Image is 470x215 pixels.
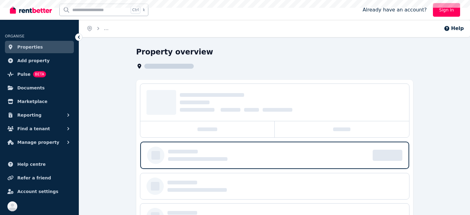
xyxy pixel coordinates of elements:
[17,57,50,64] span: Add property
[5,136,74,148] button: Manage property
[5,172,74,184] a: Refer a friend
[17,188,58,195] span: Account settings
[444,25,464,32] button: Help
[136,47,213,57] h1: Property overview
[362,6,427,14] span: Already have an account?
[433,3,460,17] a: Sign In
[17,84,45,92] span: Documents
[5,54,74,67] a: Add property
[17,174,51,182] span: Refer a friend
[17,43,43,51] span: Properties
[104,25,108,31] span: ...
[5,109,74,121] button: Reporting
[5,95,74,108] a: Marketplace
[17,71,31,78] span: Pulse
[17,111,41,119] span: Reporting
[5,123,74,135] button: Find a tenant
[33,71,46,77] span: BETA
[17,98,47,105] span: Marketplace
[5,41,74,53] a: Properties
[17,161,46,168] span: Help centre
[79,20,116,37] nav: Breadcrumb
[17,139,59,146] span: Manage property
[10,5,52,15] img: RentBetter
[5,68,74,80] a: PulseBETA
[17,125,50,132] span: Find a tenant
[5,82,74,94] a: Documents
[5,34,24,38] span: ORGANISE
[5,158,74,170] a: Help centre
[5,185,74,198] a: Account settings
[131,6,140,14] span: Ctrl
[143,7,145,12] span: k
